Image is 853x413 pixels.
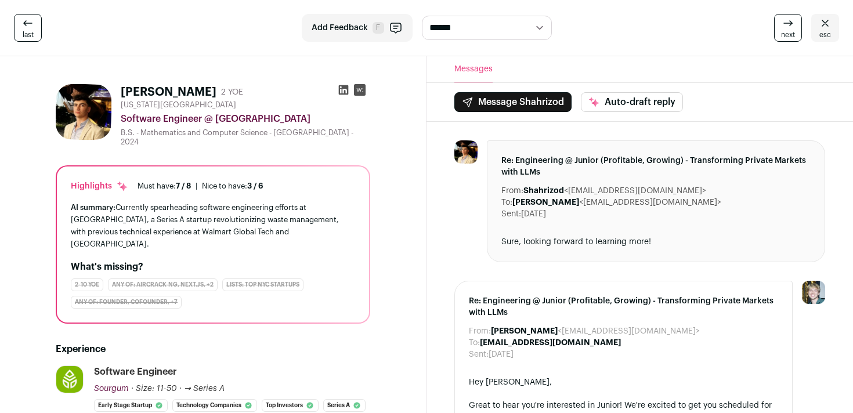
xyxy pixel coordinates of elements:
b: [EMAIL_ADDRESS][DOMAIN_NAME] [480,339,621,347]
li: Series A [323,399,366,412]
span: next [781,30,795,39]
img: 0c863f76b17c90e04d81c328bccd79d7dd47aeac3c4e998cb83c7461d98b38d5 [454,140,478,164]
span: F [373,22,384,34]
span: Sourgum [94,385,129,393]
dt: Sent: [501,208,521,220]
div: B.S. - Mathematics and Computer Science - [GEOGRAPHIC_DATA] - 2024 [121,128,370,147]
span: · Size: 11-50 [131,385,177,393]
span: Re: Engineering @ Junior (Profitable, Growing) - Transforming Private Markets with LLMs [501,155,811,178]
img: 6494470-medium_jpg [802,281,825,304]
dd: [DATE] [521,208,546,220]
dt: From: [501,185,523,197]
div: 2-10 YOE [71,278,103,291]
span: Add Feedback [312,22,368,34]
span: esc [819,30,831,39]
img: af46f099c745b98425094989604ba257e6c15726e291b993027a755d3410b54d.jpg [56,366,83,393]
button: Auto-draft reply [581,92,683,112]
a: last [14,14,42,42]
span: Re: Engineering @ Junior (Profitable, Growing) - Transforming Private Markets with LLMs [469,295,778,318]
div: Any of: Aircrack-ng, Next.js, +2 [108,278,218,291]
div: Sure, looking forward to learning more! [501,236,811,248]
ul: | [138,182,263,191]
div: Any of: founder, cofounder, +7 [71,296,182,309]
dd: <[EMAIL_ADDRESS][DOMAIN_NAME]> [512,197,721,208]
li: Early Stage Startup [94,399,168,412]
h2: What's missing? [71,260,355,274]
div: Lists: Top NYC Startups [222,278,303,291]
button: Add Feedback F [302,14,413,42]
span: · [179,383,182,394]
dt: From: [469,325,491,337]
b: [PERSON_NAME] [491,327,558,335]
dt: Sent: [469,349,489,360]
dd: <[EMAIL_ADDRESS][DOMAIN_NAME]> [491,325,700,337]
span: → Series A [184,385,225,393]
span: 3 / 6 [247,182,263,190]
li: Technology Companies [172,399,257,412]
div: Currently spearheading software engineering efforts at [GEOGRAPHIC_DATA], a Series A startup revo... [71,201,355,251]
div: Software Engineer @ [GEOGRAPHIC_DATA] [121,112,370,126]
div: Must have: [138,182,191,191]
dt: To: [469,337,480,349]
div: Software Engineer [94,365,177,378]
dd: [DATE] [489,349,514,360]
div: Hey [PERSON_NAME], [469,376,778,388]
button: Message Shahrizod [454,92,572,112]
a: esc [811,14,839,42]
button: Messages [454,56,493,82]
div: Highlights [71,180,128,192]
li: Top Investors [262,399,319,412]
div: 2 YOE [221,86,243,98]
h1: [PERSON_NAME] [121,84,216,100]
dt: To: [501,197,512,208]
span: [US_STATE][GEOGRAPHIC_DATA] [121,100,236,110]
h2: Experience [56,342,370,356]
a: next [774,14,802,42]
span: AI summary: [71,204,115,211]
img: 0c863f76b17c90e04d81c328bccd79d7dd47aeac3c4e998cb83c7461d98b38d5 [56,84,111,140]
b: Shahrizod [523,187,564,195]
span: 7 / 8 [176,182,191,190]
span: last [23,30,34,39]
dd: <[EMAIL_ADDRESS][DOMAIN_NAME]> [523,185,706,197]
b: [PERSON_NAME] [512,198,579,206]
div: Nice to have: [202,182,263,191]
